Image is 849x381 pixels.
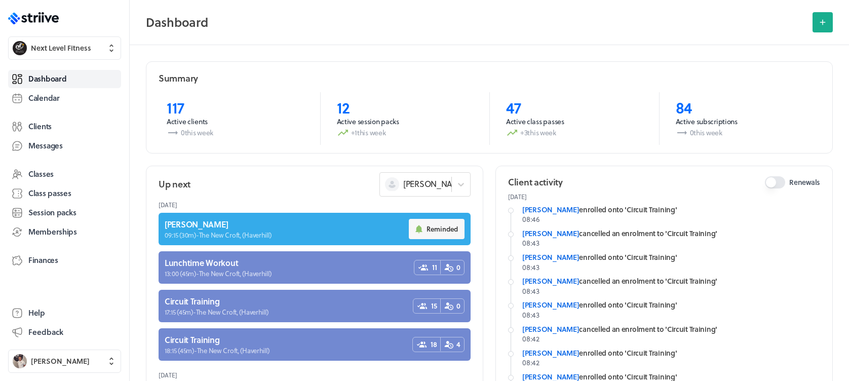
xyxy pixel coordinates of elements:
[820,352,844,376] iframe: gist-messenger-bubble-iframe
[522,204,579,215] a: [PERSON_NAME]
[456,301,460,311] span: 0
[13,41,27,55] img: Next Level Fitness
[167,117,304,127] p: Active clients
[432,262,437,273] span: 11
[456,339,460,350] span: 4
[522,348,820,358] div: enrolled onto 'Circuit Training'
[28,226,77,237] span: Memberships
[522,252,820,262] div: enrolled onto 'Circuit Training'
[13,354,27,368] img: Ben Robinson
[456,262,460,273] span: 0
[8,89,121,107] a: Calendar
[337,117,474,127] p: Active session packs
[431,301,437,311] span: 15
[522,276,579,286] a: [PERSON_NAME]
[676,127,813,139] p: 0 this week
[506,127,643,139] p: +3 this week
[789,177,820,187] span: Renewals
[31,356,90,366] span: [PERSON_NAME]
[522,300,820,310] div: enrolled onto 'Circuit Training'
[506,117,643,127] p: Active class passes
[403,178,466,189] span: [PERSON_NAME]
[522,228,820,239] div: cancelled an enrolment to 'Circuit Training'
[28,255,58,265] span: Finances
[765,176,785,188] button: Renewals
[337,127,474,139] p: +1 this week
[337,98,474,117] p: 12
[431,339,437,350] span: 18
[8,304,121,322] a: Help
[8,223,121,241] a: Memberships
[167,127,304,139] p: 0 this week
[522,358,820,368] p: 08:42
[506,98,643,117] p: 47
[31,43,91,53] span: Next Level Fitness
[159,72,198,85] h2: Summary
[8,323,121,341] button: Feedback
[409,219,465,239] button: Reminded
[522,238,820,248] p: 08:43
[508,176,563,188] h2: Client activity
[676,98,813,117] p: 84
[8,118,121,136] a: Clients
[522,286,820,296] p: 08:43
[28,169,54,179] span: Classes
[522,252,579,262] a: [PERSON_NAME]
[320,92,490,145] a: 12Active session packs+1this week
[508,193,820,201] p: [DATE]
[167,98,304,117] p: 117
[28,327,63,337] span: Feedback
[146,12,806,32] h2: Dashboard
[8,137,121,155] a: Messages
[8,204,121,222] a: Session packs
[522,324,820,334] div: cancelled an enrolment to 'Circuit Training'
[522,324,579,334] a: [PERSON_NAME]
[522,348,579,358] a: [PERSON_NAME]
[522,299,579,310] a: [PERSON_NAME]
[522,334,820,344] p: 08:42
[28,308,45,318] span: Help
[659,92,829,145] a: 84Active subscriptions0this week
[8,251,121,270] a: Finances
[8,350,121,373] button: Ben Robinson[PERSON_NAME]
[28,207,76,218] span: Session packs
[8,184,121,203] a: Class passes
[676,117,813,127] p: Active subscriptions
[159,178,190,190] h2: Up next
[427,224,458,234] span: Reminded
[28,73,66,84] span: Dashboard
[8,36,121,60] button: Next Level FitnessNext Level Fitness
[522,214,820,224] p: 08:46
[159,197,471,213] header: [DATE]
[522,276,820,286] div: cancelled an enrolment to 'Circuit Training'
[8,165,121,183] a: Classes
[150,92,320,145] a: 117Active clients0this week
[28,121,52,132] span: Clients
[8,70,121,88] a: Dashboard
[522,310,820,320] p: 08:43
[522,262,820,273] p: 08:43
[28,93,60,103] span: Calendar
[489,92,659,145] a: 47Active class passes+3this week
[522,228,579,239] a: [PERSON_NAME]
[522,205,820,215] div: enrolled onto 'Circuit Training'
[28,188,71,199] span: Class passes
[28,140,63,151] span: Messages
